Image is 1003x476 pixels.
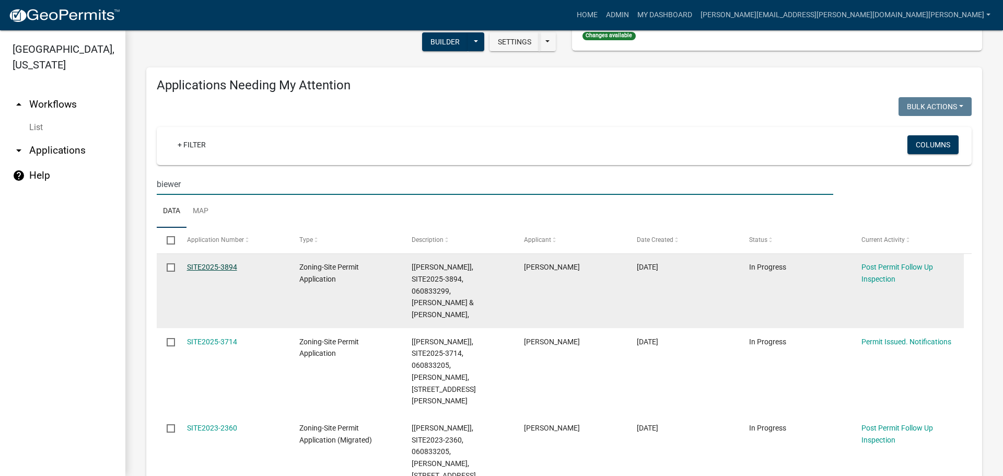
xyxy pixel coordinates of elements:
[157,173,833,195] input: Search for applications
[157,228,177,253] datatable-header-cell: Select
[602,5,633,25] a: Admin
[739,228,852,253] datatable-header-cell: Status
[573,5,602,25] a: Home
[899,97,972,116] button: Bulk Actions
[177,228,289,253] datatable-header-cell: Application Number
[626,228,739,253] datatable-header-cell: Date Created
[637,338,658,346] span: 05/30/2025
[633,5,696,25] a: My Dashboard
[299,263,359,283] span: Zoning-Site Permit Application
[13,169,25,182] i: help
[749,338,786,346] span: In Progress
[524,263,580,271] span: Dennis BIewer
[13,144,25,157] i: arrow_drop_down
[412,236,444,243] span: Description
[524,424,580,432] span: Dennis BIewer
[861,424,933,444] a: Post Permit Follow Up Inspection
[907,135,959,154] button: Columns
[289,228,402,253] datatable-header-cell: Type
[187,424,237,432] a: SITE2023-2360
[169,135,214,154] a: + Filter
[749,424,786,432] span: In Progress
[696,5,995,25] a: [PERSON_NAME][EMAIL_ADDRESS][PERSON_NAME][DOMAIN_NAME][PERSON_NAME]
[402,228,514,253] datatable-header-cell: Description
[524,338,580,346] span: Dennis BIewer
[524,236,551,243] span: Applicant
[861,338,951,346] a: Permit Issued. Notifications
[299,424,372,444] span: Zoning-Site Permit Application (Migrated)
[412,263,474,319] span: [Wayne Leitheiser], SITE2025-3894, 060833299, Dennis J. Biewer & Stacey L. Biewer,
[299,236,313,243] span: Type
[422,32,468,51] button: Builder
[637,424,658,432] span: 03/09/2023
[582,32,636,40] span: Changes available
[749,236,767,243] span: Status
[852,228,964,253] datatable-header-cell: Current Activity
[861,236,905,243] span: Current Activity
[187,263,237,271] a: SITE2025-3894
[157,78,972,93] h4: Applications Needing My Attention
[187,338,237,346] a: SITE2025-3714
[412,338,476,405] span: [Tyler Lindsay], SITE2025-3714, 060833205, DENNIS BIEWER, 10049 IDA OAKS RD
[187,236,244,243] span: Application Number
[13,98,25,111] i: arrow_drop_up
[299,338,359,358] span: Zoning-Site Permit Application
[861,263,933,283] a: Post Permit Follow Up Inspection
[489,32,540,51] button: Settings
[157,195,186,228] a: Data
[749,263,786,271] span: In Progress
[637,263,658,271] span: 09/26/2025
[637,236,673,243] span: Date Created
[186,195,215,228] a: Map
[514,228,626,253] datatable-header-cell: Applicant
